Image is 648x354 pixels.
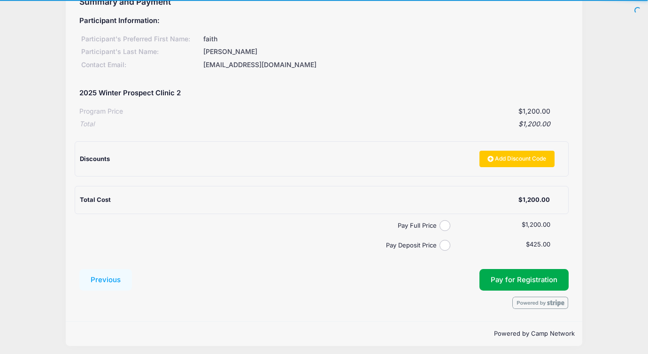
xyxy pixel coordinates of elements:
span: $1,200.00 [518,107,550,115]
div: [EMAIL_ADDRESS][DOMAIN_NAME] [202,60,569,70]
label: $425.00 [526,240,550,249]
span: Pay for Registration [491,276,557,284]
div: Participant's Preferred First Name: [79,34,201,44]
label: Pay Deposit Price [83,241,440,250]
h5: 2025 Winter Prospect Clinic 2 [79,89,181,98]
div: Participant's Last Name: [79,47,201,57]
a: Add Discount Code [479,151,555,167]
div: $1,200.00 [518,195,550,205]
span: Discounts [80,155,110,162]
div: $1,200.00 [94,119,550,129]
h5: Participant Information: [79,17,569,25]
label: $1,200.00 [522,220,550,230]
label: Pay Full Price [83,221,440,231]
button: Previous [79,269,132,291]
div: [PERSON_NAME] [202,47,569,57]
div: faith [202,34,569,44]
div: Program Price [79,107,123,116]
div: Contact Email: [79,60,201,70]
button: Pay for Registration [479,269,569,291]
div: Total Cost [80,195,518,205]
p: Powered by Camp Network [73,329,575,339]
div: Total [79,119,94,129]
